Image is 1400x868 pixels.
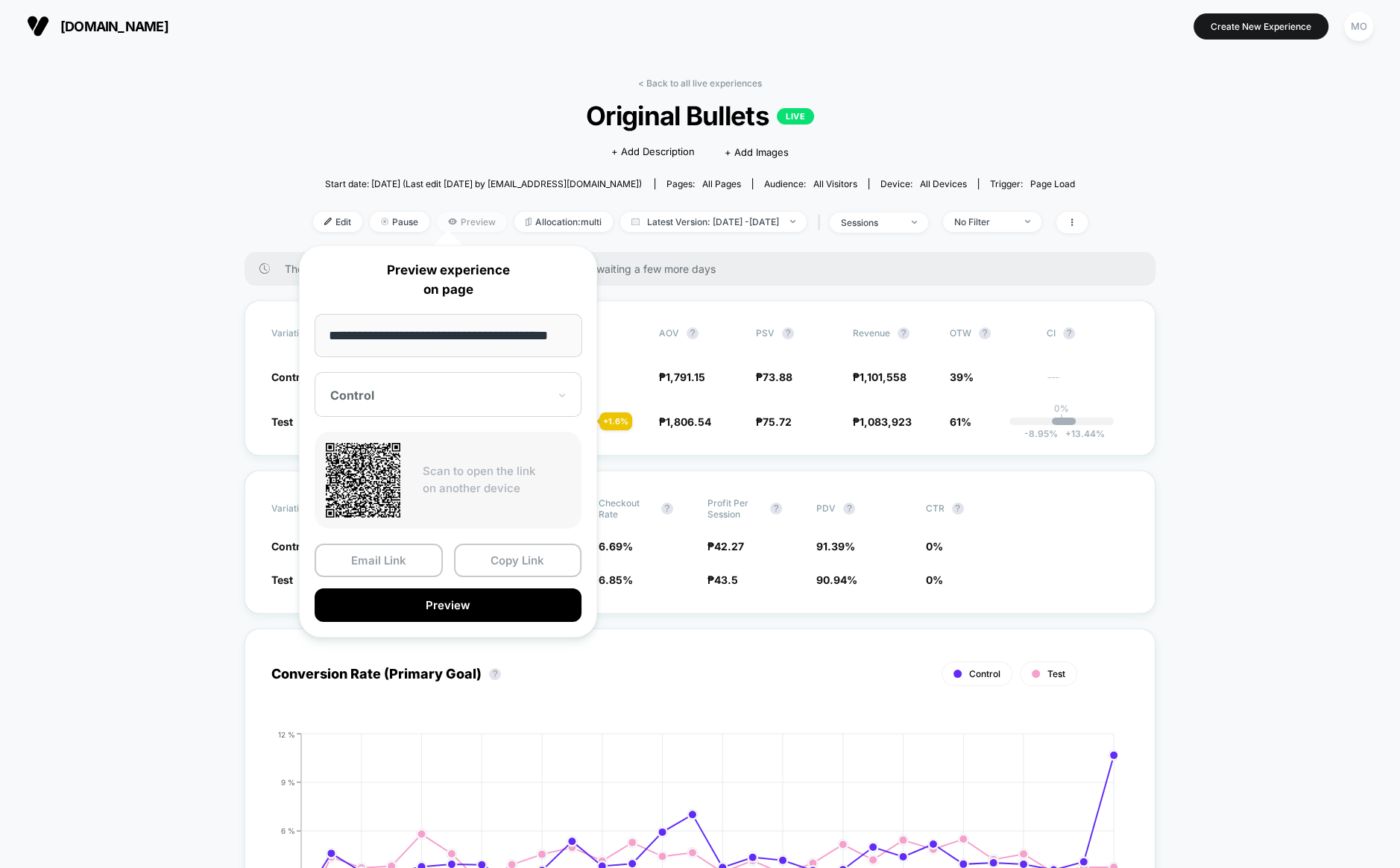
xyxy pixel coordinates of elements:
[599,573,633,586] span: 6.85 %
[950,371,974,383] span: 39%
[271,371,310,383] span: Control
[1065,428,1071,439] span: +
[969,668,1000,679] span: Control
[313,212,362,232] span: Edit
[926,573,943,586] span: 0 %
[271,327,353,339] span: Variation
[599,540,633,553] span: 6.69 %
[22,14,173,38] button: [DOMAIN_NAME]
[659,415,711,428] span: ₱
[315,588,581,622] button: Preview
[325,178,642,189] span: Start date: [DATE] (Last edit [DATE] by [EMAIL_ADDRESS][DOMAIN_NAME])
[952,503,964,515] button: ?
[1054,403,1069,414] p: 0%
[666,371,705,383] span: 1,791.15
[271,497,353,520] span: Variation
[714,540,744,553] span: 42.27
[437,212,507,232] span: Preview
[315,261,581,299] p: Preview experience on page
[620,212,807,232] span: Latest Version: [DATE] - [DATE]
[1340,11,1378,42] button: MO
[1047,373,1129,384] span: ---
[868,178,978,189] span: Device:
[707,573,738,586] span: ₱
[860,371,906,383] span: 1,101,558
[707,540,744,553] span: ₱
[898,327,909,339] button: ?
[763,371,792,383] span: 73.88
[423,463,570,497] p: Scan to open the link on another device
[926,540,943,553] span: 0 %
[770,503,782,515] button: ?
[763,415,792,428] span: 75.72
[1057,428,1104,439] span: 13.44 %
[278,729,295,738] tspan: 12 %
[659,327,679,339] span: AOV
[1194,13,1328,40] button: Create New Experience
[514,212,613,232] span: Allocation: multi
[1047,668,1065,679] span: Test
[979,327,991,339] button: ?
[816,503,836,514] span: PDV
[764,178,857,189] div: Audience:
[954,216,1014,227] div: No Filter
[1024,428,1057,439] span: -8.95 %
[599,497,654,520] span: Checkout Rate
[813,178,857,189] span: All Visitors
[950,415,971,428] span: 61%
[1047,327,1129,339] span: CI
[1344,12,1373,41] div: MO
[816,540,855,553] span: 91.39 %
[756,371,792,383] span: ₱
[853,415,912,428] span: ₱
[1060,414,1063,425] p: |
[725,146,789,158] span: + Add Images
[990,178,1075,189] div: Trigger:
[814,212,830,233] span: |
[611,145,695,160] span: + Add Description
[860,415,912,428] span: 1,083,923
[912,221,917,224] img: end
[926,503,945,514] span: CTR
[285,262,1126,275] span: There are still no statistically significant results. We recommend waiting a few more days
[714,573,738,586] span: 43.5
[281,825,295,834] tspan: 6 %
[1063,327,1075,339] button: ?
[1030,178,1075,189] span: Page Load
[60,19,168,34] span: [DOMAIN_NAME]
[853,327,890,339] span: Revenue
[370,212,429,232] span: Pause
[324,218,332,225] img: edit
[659,371,705,383] span: ₱
[489,668,501,680] button: ?
[841,217,901,228] div: sessions
[777,108,814,125] p: LIVE
[271,540,310,553] span: Control
[782,327,794,339] button: ?
[756,327,775,339] span: PSV
[950,327,1032,339] span: OTW
[920,178,967,189] span: all devices
[526,218,532,226] img: rebalance
[454,544,582,577] button: Copy Link
[1025,220,1030,223] img: end
[281,777,295,786] tspan: 9 %
[702,178,741,189] span: all pages
[27,15,49,37] img: Visually logo
[843,503,855,515] button: ?
[271,415,293,428] span: Test
[381,218,388,225] img: end
[687,327,699,339] button: ?
[707,497,763,520] span: Profit Per Session
[631,218,640,225] img: calendar
[816,573,857,586] span: 90.94 %
[599,412,632,430] div: + 1.6 %
[666,415,711,428] span: 1,806.54
[661,503,673,515] button: ?
[315,544,443,577] button: Email Link
[638,78,762,89] a: < Back to all live experiences
[351,100,1048,131] span: Original Bullets
[853,371,906,383] span: ₱
[271,573,293,586] span: Test
[790,220,795,223] img: end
